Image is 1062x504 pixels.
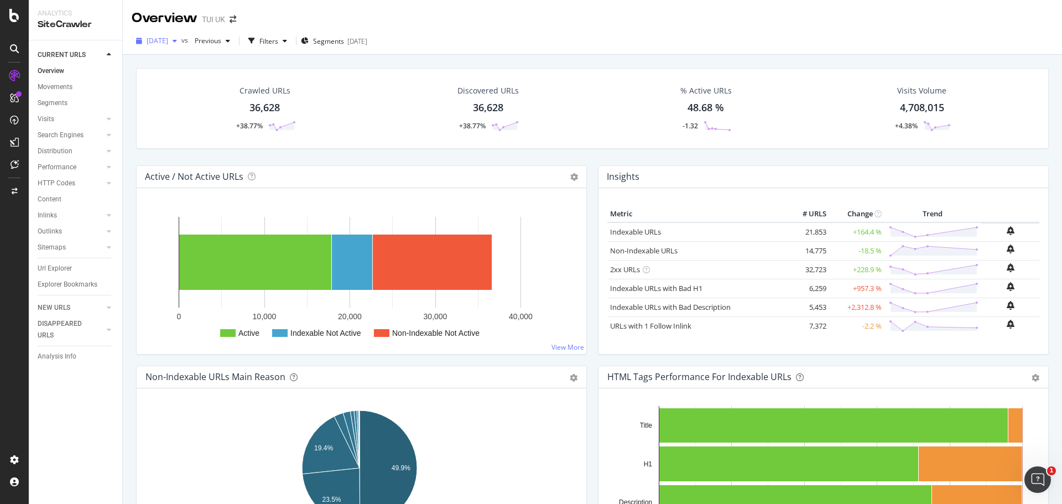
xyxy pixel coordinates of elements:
td: -2.2 % [829,316,884,335]
a: Segments [38,97,114,109]
i: Options [570,173,578,181]
span: vs [181,35,190,45]
div: [DATE] [347,37,367,46]
div: gear [570,374,577,382]
a: Performance [38,162,103,173]
text: 19.4% [314,444,333,452]
a: Outlinks [38,226,103,237]
button: Filters [244,32,291,50]
text: 0 [177,312,181,321]
div: Url Explorer [38,263,72,274]
div: TUI UK [202,14,225,25]
div: bell-plus [1007,320,1014,329]
span: 1 [1047,466,1056,475]
td: 21,853 [785,222,829,242]
span: 2025 Sep. 29th [147,36,168,45]
text: Active [238,329,259,337]
span: Previous [190,36,221,45]
div: bell-plus [1007,263,1014,272]
a: Analysis Info [38,351,114,362]
div: Visits Volume [897,85,946,96]
div: Sitemaps [38,242,66,253]
div: Inlinks [38,210,57,221]
h4: Insights [607,169,639,184]
a: Inlinks [38,210,103,221]
text: Title [640,422,653,429]
text: 49.9% [392,464,410,472]
span: Segments [313,37,344,46]
a: Indexable URLs with Bad H1 [610,283,702,293]
a: 2xx URLs [610,264,640,274]
div: Filters [259,37,278,46]
div: Distribution [38,146,72,157]
td: 5,453 [785,298,829,316]
div: 48.68 % [688,101,724,115]
div: bell-plus [1007,301,1014,310]
th: Metric [607,206,785,222]
td: +228.9 % [829,260,884,279]
button: [DATE] [132,32,181,50]
text: 20,000 [338,312,362,321]
td: 32,723 [785,260,829,279]
div: Visits [38,113,54,125]
div: Movements [38,81,72,93]
div: +4.38% [895,121,918,131]
a: Explorer Bookmarks [38,279,114,290]
td: -18.5 % [829,241,884,260]
a: Overview [38,65,114,77]
a: DISAPPEARED URLS [38,318,103,341]
a: Url Explorer [38,263,114,274]
div: Discovered URLs [457,85,519,96]
div: Crawled URLs [240,85,290,96]
a: Non-Indexable URLs [610,246,678,256]
div: Overview [132,9,197,28]
th: Trend [884,206,981,222]
td: 6,259 [785,279,829,298]
button: Segments[DATE] [301,32,367,50]
div: arrow-right-arrow-left [230,15,236,23]
div: bell-plus [1007,282,1014,291]
iframe: Intercom live chat [1024,466,1051,493]
a: Visits [38,113,103,125]
div: % Active URLs [680,85,732,96]
div: Analytics [38,9,113,18]
text: 23.5% [322,496,341,503]
div: +38.77% [459,121,486,131]
div: NEW URLS [38,302,70,314]
text: 40,000 [509,312,533,321]
td: +957.3 % [829,279,884,298]
div: CURRENT URLS [38,49,86,61]
text: Non-Indexable Not Active [392,329,480,337]
button: Previous [190,32,235,50]
div: -1.32 [683,121,698,131]
div: bell-plus [1007,245,1014,253]
a: Search Engines [38,129,103,141]
div: bell-plus [1007,226,1014,235]
div: +38.77% [236,121,263,131]
div: DISAPPEARED URLS [38,318,93,341]
div: Segments [38,97,67,109]
div: 36,628 [249,101,280,115]
th: # URLS [785,206,829,222]
a: Sitemaps [38,242,103,253]
div: Overview [38,65,64,77]
div: Search Engines [38,129,84,141]
div: Explorer Bookmarks [38,279,97,290]
div: Content [38,194,61,205]
a: Indexable URLs with Bad Description [610,302,731,312]
a: URLs with 1 Follow Inlink [610,321,691,331]
a: NEW URLS [38,302,103,314]
div: gear [1032,374,1039,382]
text: 10,000 [253,312,277,321]
a: Movements [38,81,114,93]
div: HTML Tags Performance for Indexable URLs [607,371,792,382]
text: H1 [644,460,653,468]
a: HTTP Codes [38,178,103,189]
div: 4,708,015 [900,101,944,115]
a: Indexable URLs [610,227,661,237]
text: 30,000 [424,312,447,321]
div: SiteCrawler [38,18,113,31]
div: Performance [38,162,76,173]
svg: A chart. [145,206,574,345]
